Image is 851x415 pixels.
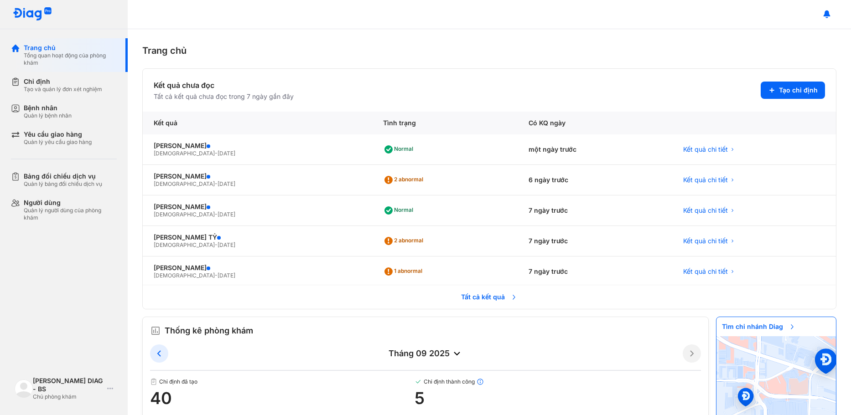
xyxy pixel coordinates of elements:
span: Kết quả chi tiết [683,145,728,154]
div: Tạo và quản lý đơn xét nghiệm [24,86,102,93]
span: - [215,180,218,187]
div: Normal [383,142,417,157]
span: [DEMOGRAPHIC_DATA] [154,150,215,157]
span: [DATE] [218,150,235,157]
span: - [215,241,218,248]
div: Người dùng [24,199,117,207]
span: [DEMOGRAPHIC_DATA] [154,180,215,187]
span: [DATE] [218,180,235,187]
div: [PERSON_NAME] TỶ [154,233,361,241]
div: 7 ngày trước [518,226,672,256]
img: document.50c4cfd0.svg [150,378,157,385]
div: 7 ngày trước [518,195,672,226]
span: Kết quả chi tiết [683,206,728,215]
span: Kết quả chi tiết [683,267,728,276]
span: Kết quả chi tiết [683,176,728,184]
div: 2 abnormal [383,234,427,248]
div: một ngày trước [518,134,672,165]
div: tháng 09 2025 [168,348,683,359]
span: 5 [415,389,701,407]
span: [DATE] [218,241,235,248]
div: Có KQ ngày [518,112,672,134]
img: logo [13,7,52,21]
span: - [215,272,218,279]
div: 7 ngày trước [518,256,672,287]
div: [PERSON_NAME] DIAG - BS [33,377,104,393]
div: Chỉ định [24,77,102,86]
span: [DATE] [218,272,235,279]
span: [DEMOGRAPHIC_DATA] [154,272,215,279]
button: Tạo chỉ định [761,82,825,99]
div: Quản lý bảng đối chiếu dịch vụ [24,180,102,188]
div: [PERSON_NAME] [154,264,361,272]
div: Trang chủ [24,44,117,52]
span: Kết quả chi tiết [683,237,728,245]
span: Thống kê phòng khám [165,324,253,337]
span: - [215,150,218,157]
div: Bảng đối chiếu dịch vụ [24,172,102,180]
span: 40 [150,389,415,407]
span: Tạo chỉ định [779,86,818,94]
div: Yêu cầu giao hàng [24,130,92,138]
span: [DATE] [218,211,235,218]
div: 2 abnormal [383,173,427,187]
div: Quản lý bệnh nhân [24,112,72,119]
div: Kết quả [143,112,372,134]
div: Tất cả kết quả chưa đọc trong 7 ngày gần đây [154,92,294,101]
span: Chỉ định đã tạo [150,378,415,385]
div: Normal [383,203,417,218]
div: Quản lý yêu cầu giao hàng [24,138,92,146]
div: [PERSON_NAME] [154,172,361,180]
span: Chỉ định thành công [415,378,701,385]
div: [PERSON_NAME] [154,142,361,150]
div: Quản lý người dùng của phòng khám [24,207,117,221]
img: checked-green.01cc79e0.svg [415,378,422,385]
div: [PERSON_NAME] [154,203,361,211]
span: [DEMOGRAPHIC_DATA] [154,211,215,218]
img: order.5a6da16c.svg [150,325,161,336]
div: Chủ phòng khám [33,393,104,400]
span: Tìm chi nhánh Diag [716,317,801,336]
div: 6 ngày trước [518,165,672,195]
div: Tổng quan hoạt động của phòng khám [24,52,117,67]
div: 1 abnormal [383,264,426,279]
img: logo [15,379,33,398]
div: Tình trạng [372,112,518,134]
img: info.7e716105.svg [477,378,484,385]
span: - [215,211,218,218]
span: Tất cả kết quả [456,287,523,307]
div: Bệnh nhân [24,104,72,112]
div: Kết quả chưa đọc [154,80,294,91]
div: Trang chủ [142,44,836,57]
span: [DEMOGRAPHIC_DATA] [154,241,215,248]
